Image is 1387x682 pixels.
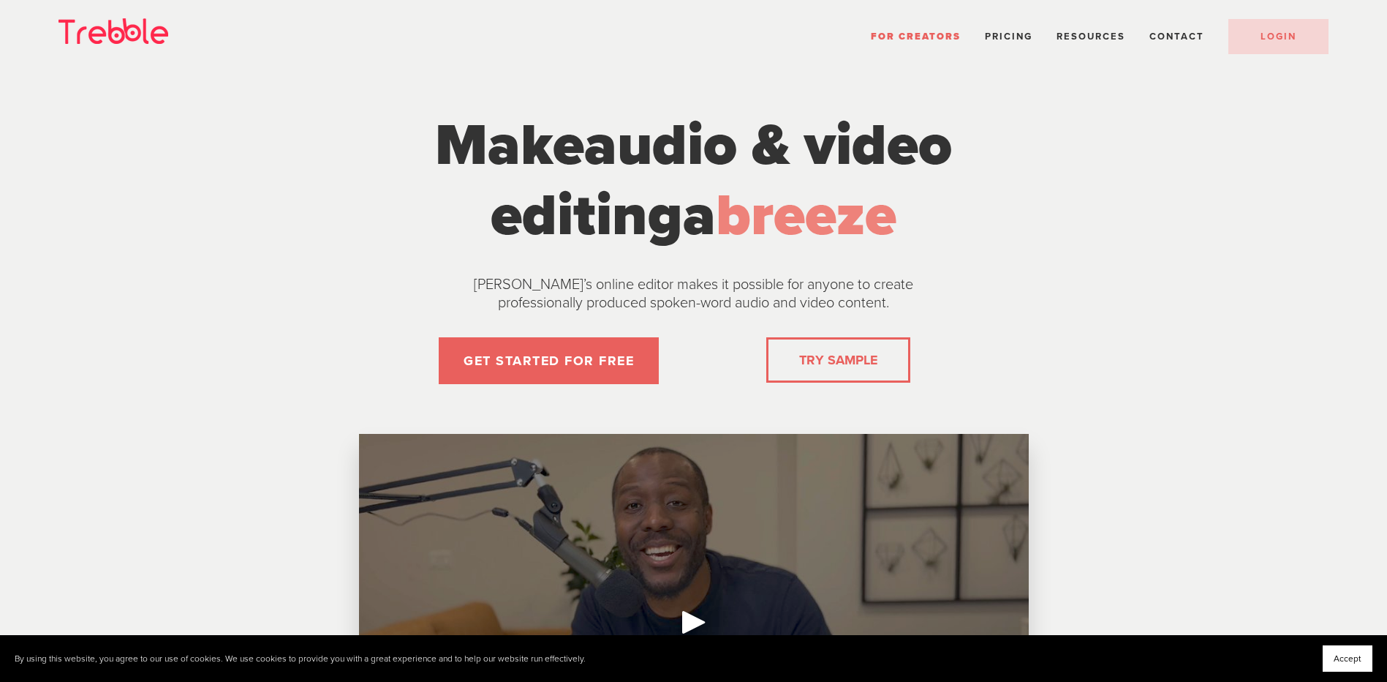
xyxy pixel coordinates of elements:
span: breeze [716,181,896,251]
span: Accept [1334,653,1361,664]
a: GET STARTED FOR FREE [439,337,659,384]
a: TRY SAMPLE [793,345,883,375]
a: Contact [1149,31,1204,42]
a: For Creators [871,31,961,42]
span: audio & video [584,110,952,181]
a: Pricing [985,31,1032,42]
img: Trebble [58,18,168,44]
a: LOGIN [1228,19,1329,54]
div: Play [676,604,711,640]
h1: Make a [420,110,968,251]
span: LOGIN [1261,31,1296,42]
span: editing [491,181,683,251]
button: Accept [1323,645,1372,672]
p: [PERSON_NAME]’s online editor makes it possible for anyone to create professionally produced spok... [438,276,950,312]
span: Resources [1057,31,1125,42]
p: By using this website, you agree to our use of cookies. We use cookies to provide you with a grea... [15,653,586,664]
